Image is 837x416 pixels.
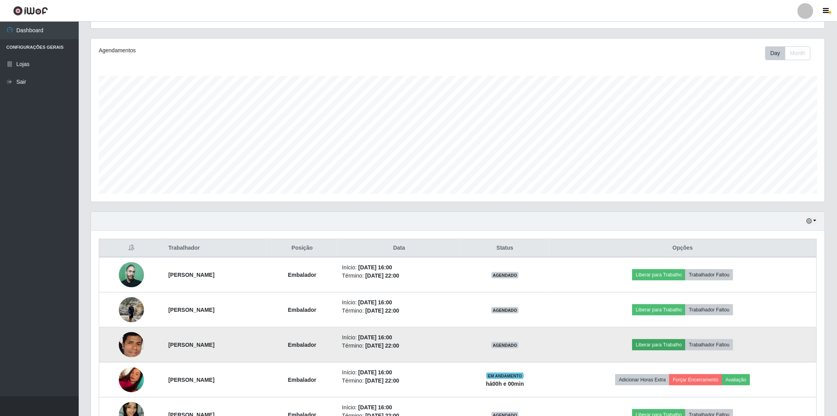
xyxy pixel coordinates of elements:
li: Término: [342,307,456,315]
strong: Embalador [288,377,316,383]
time: [DATE] 22:00 [366,307,399,314]
th: Data [337,239,461,258]
th: Opções [549,239,817,258]
time: [DATE] 22:00 [366,342,399,349]
strong: Embalador [288,307,316,313]
span: AGENDADO [491,342,519,348]
strong: [PERSON_NAME] [168,307,214,313]
time: [DATE] 22:00 [366,272,399,279]
div: Agendamentos [99,46,391,55]
span: AGENDADO [491,307,519,313]
strong: Embalador [288,342,316,348]
img: 1733184056200.jpeg [119,363,144,396]
div: First group [765,46,811,60]
time: [DATE] 16:00 [358,404,392,410]
li: Início: [342,333,456,342]
button: Day [765,46,785,60]
li: Início: [342,298,456,307]
img: 1700098236719.jpeg [119,293,144,326]
div: Toolbar with button groups [765,46,817,60]
img: CoreUI Logo [13,6,48,16]
button: Trabalhador Faltou [685,339,733,350]
time: [DATE] 22:00 [366,377,399,384]
th: Status [461,239,549,258]
th: Trabalhador [164,239,267,258]
button: Forçar Encerramento [669,374,722,385]
strong: Embalador [288,272,316,278]
span: AGENDADO [491,272,519,278]
th: Posição [267,239,337,258]
li: Término: [342,377,456,385]
time: [DATE] 16:00 [358,334,392,341]
li: Término: [342,272,456,280]
button: Adicionar Horas Extra [615,374,669,385]
button: Liberar para Trabalho [632,339,685,350]
time: [DATE] 16:00 [358,264,392,271]
button: Month [785,46,811,60]
img: 1709861924003.jpeg [119,327,144,363]
strong: [PERSON_NAME] [168,377,214,383]
li: Início: [342,263,456,272]
strong: [PERSON_NAME] [168,342,214,348]
button: Trabalhador Faltou [685,269,733,280]
time: [DATE] 16:00 [358,369,392,376]
img: 1672941149388.jpeg [119,262,144,287]
strong: há 00 h e 00 min [486,381,524,387]
span: EM ANDAMENTO [486,373,524,379]
button: Avaliação [722,374,750,385]
li: Início: [342,403,456,412]
button: Liberar para Trabalho [632,269,685,280]
li: Início: [342,368,456,377]
button: Trabalhador Faltou [685,304,733,315]
time: [DATE] 16:00 [358,299,392,306]
strong: [PERSON_NAME] [168,272,214,278]
button: Liberar para Trabalho [632,304,685,315]
li: Término: [342,342,456,350]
